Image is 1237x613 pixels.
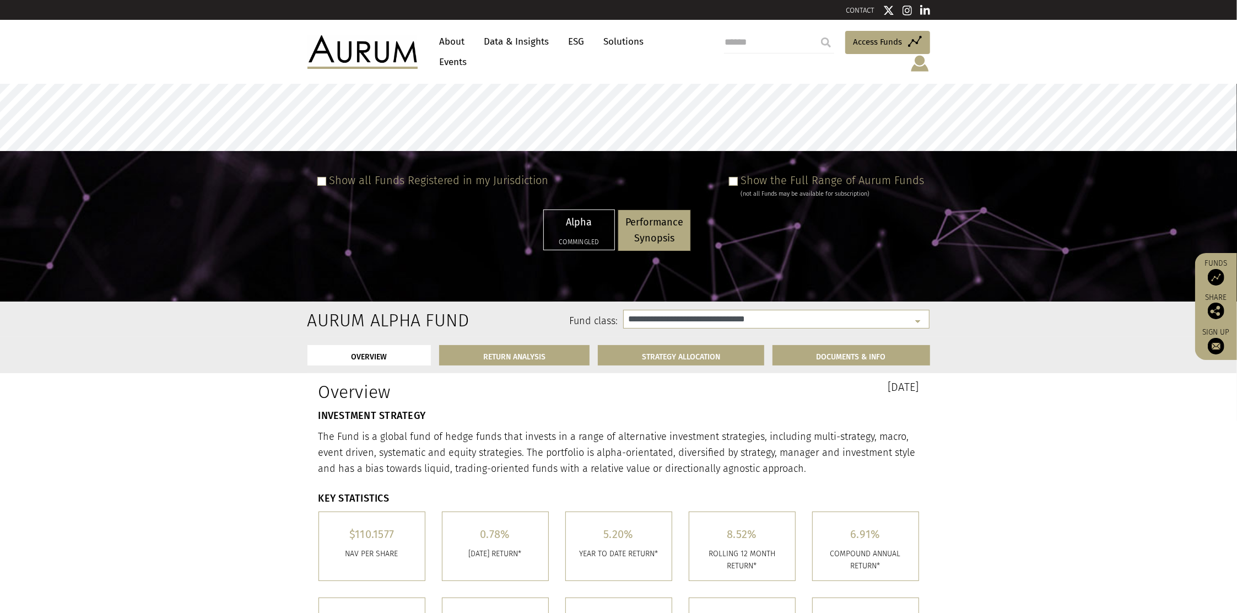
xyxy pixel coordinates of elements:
[307,310,397,331] h2: Aurum Alpha Fund
[318,410,426,422] strong: INVESTMENT STRATEGY
[773,345,930,365] a: DOCUMENTS & INFO
[574,548,663,560] p: YEAR TO DATE RETURN*
[307,35,418,68] img: Aurum
[846,6,875,14] a: CONTACT
[627,381,919,392] h3: [DATE]
[598,31,650,52] a: Solutions
[318,381,611,402] h1: Overview
[903,5,912,16] img: Instagram icon
[1208,269,1224,286] img: Access Funds
[698,529,787,540] h5: 8.52%
[910,54,930,73] img: account-icon.svg
[318,492,390,504] strong: KEY STATISTICS
[741,189,925,199] div: (not all Funds may be available for subscription)
[741,174,925,187] label: Show the Full Range of Aurum Funds
[1201,327,1231,354] a: Sign up
[821,529,910,540] h5: 6.91%
[854,35,903,49] span: Access Funds
[563,31,590,52] a: ESG
[1208,303,1224,319] img: Share this post
[451,529,540,540] h5: 0.78%
[551,239,607,245] h5: Commingled
[1208,338,1224,354] img: Sign up to our newsletter
[439,345,590,365] a: RETURN ANALYSIS
[920,5,930,16] img: Linkedin icon
[625,214,683,246] p: Performance Synopsis
[1201,294,1231,319] div: Share
[451,548,540,560] p: [DATE] RETURN*
[1201,259,1231,286] a: Funds
[327,548,417,560] p: Nav per share
[551,214,607,230] p: Alpha
[598,345,764,365] a: STRATEGY ALLOCATION
[318,429,919,476] p: The Fund is a global fund of hedge funds that invests in a range of alternative investment strate...
[414,314,618,329] label: Fund class:
[821,548,910,573] p: COMPOUND ANNUAL RETURN*
[434,52,467,72] a: Events
[815,31,837,53] input: Submit
[327,529,417,540] h5: $110.1577
[329,174,549,187] label: Show all Funds Registered in my Jurisdiction
[574,529,663,540] h5: 5.20%
[845,31,930,54] a: Access Funds
[883,5,894,16] img: Twitter icon
[434,31,471,52] a: About
[698,548,787,573] p: ROLLING 12 MONTH RETURN*
[479,31,555,52] a: Data & Insights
